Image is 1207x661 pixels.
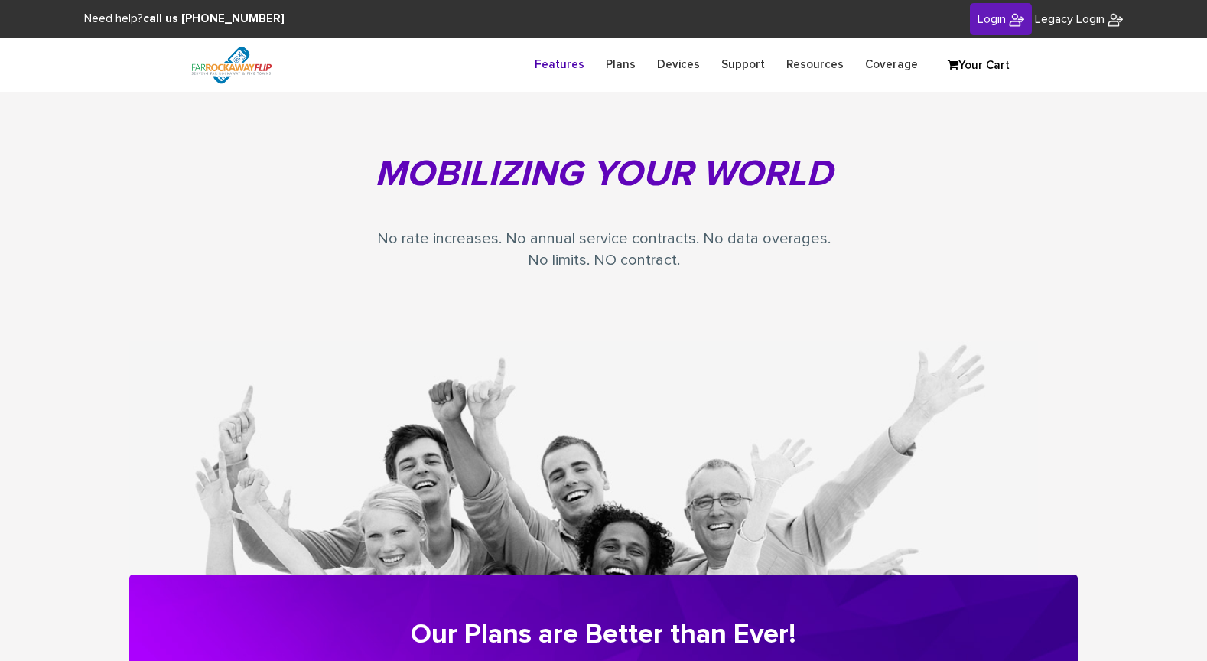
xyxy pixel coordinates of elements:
a: Your Cart [940,54,1017,77]
a: Coverage [854,50,929,80]
a: Legacy Login [1035,11,1123,28]
img: FiveTownsFlip [1108,12,1123,28]
p: No rate increases. No annual service contracts. No data overages. No limits. NO contract. [374,228,833,271]
span: Login [978,13,1006,25]
a: Support [711,50,776,80]
h2: Our Plans are Better than Ever! [190,620,1017,651]
img: FiveTownsFlip [1009,12,1024,28]
a: Plans [595,50,646,80]
img: FiveTownsFlip [179,38,284,92]
a: Devices [646,50,711,80]
span: Need help? [84,13,285,24]
span: Legacy Login [1035,13,1105,25]
a: Features [524,50,595,80]
strong: call us [PHONE_NUMBER] [143,13,285,24]
a: Resources [776,50,854,80]
h1: Mobilizing your World [129,92,1078,228]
